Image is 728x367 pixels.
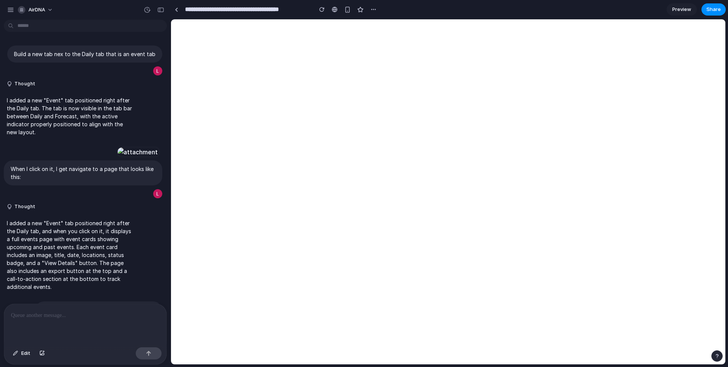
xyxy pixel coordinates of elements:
button: Edit [9,347,34,359]
a: Preview [667,3,697,16]
button: AirDNA [15,4,57,16]
span: Preview [672,6,691,13]
button: Share [701,3,726,16]
span: Share [706,6,721,13]
span: Edit [21,350,30,357]
p: Build a new tab nex to the Daily tab that is an event tab [14,50,155,58]
p: When I click on it, I get navigate to a page that looks like this: [11,165,155,181]
span: AirDNA [28,6,45,14]
p: I added a new "Event" tab positioned right after the Daily tab, and when you click on it, it disp... [7,219,133,291]
p: I added a new "Event" tab positioned right after the Daily tab. The tab is now visible in the tab... [7,96,133,136]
